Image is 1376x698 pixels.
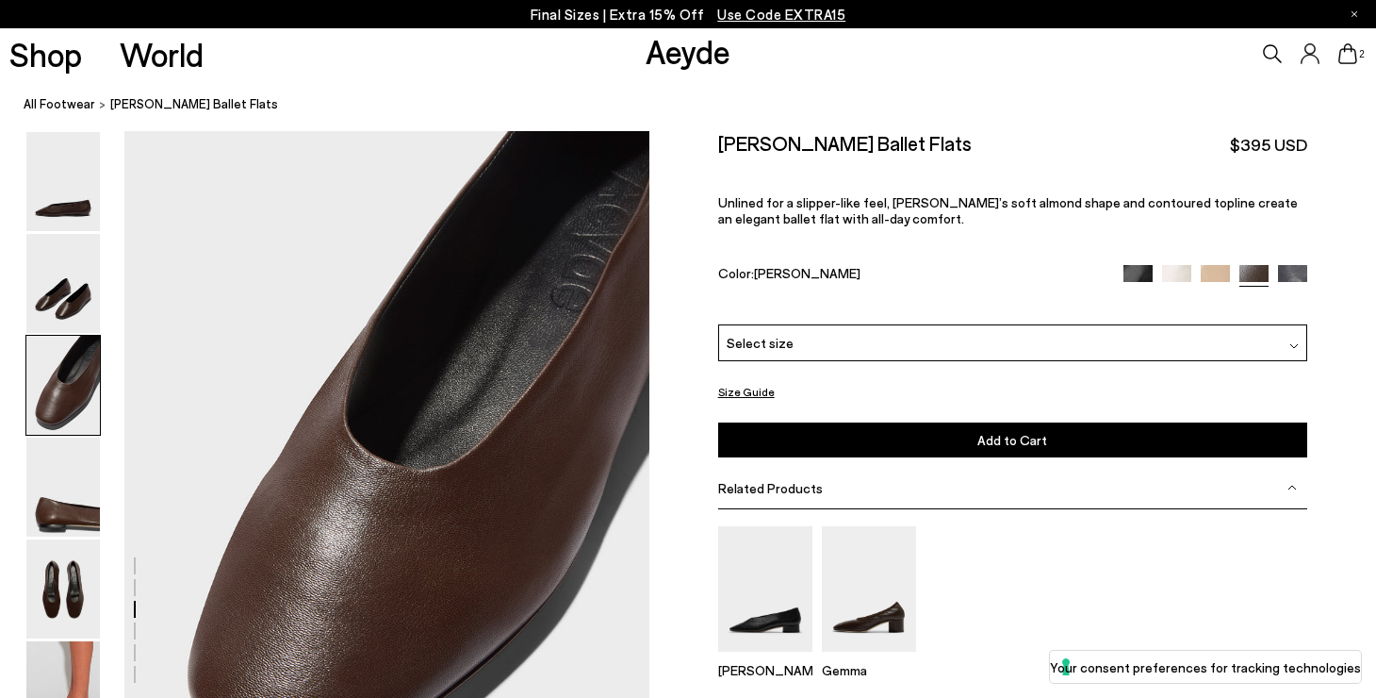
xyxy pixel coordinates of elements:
[727,333,794,353] span: Select size
[1338,43,1357,64] a: 2
[531,3,846,26] p: Final Sizes | Extra 15% Off
[822,639,916,678] a: Gemma Block Heel Pumps Gemma
[26,132,100,231] img: Kirsten Ballet Flats - Image 1
[717,6,845,23] span: Navigate to /collections/ss25-final-sizes
[718,194,1298,226] span: Unlined for a slipper-like feel, [PERSON_NAME]’s soft almond shape and contoured topline create a...
[718,380,775,404] button: Size Guide
[646,31,730,71] a: Aeyde
[822,526,916,652] img: Gemma Block Heel Pumps
[822,662,916,678] p: Gemma
[9,38,82,71] a: Shop
[1287,483,1297,492] img: svg%3E
[26,540,100,639] img: Kirsten Ballet Flats - Image 5
[718,662,812,678] p: [PERSON_NAME]
[26,438,100,537] img: Kirsten Ballet Flats - Image 4
[24,94,95,114] a: All Footwear
[718,423,1307,457] button: Add to Cart
[718,265,1105,287] div: Color:
[1289,341,1299,351] img: svg%3E
[24,79,1376,131] nav: breadcrumb
[1230,133,1307,157] span: $395 USD
[120,38,204,71] a: World
[718,480,823,496] span: Related Products
[754,265,860,281] span: [PERSON_NAME]
[718,526,812,652] img: Delia Low-Heeled Ballet Pumps
[718,131,972,155] h2: [PERSON_NAME] Ballet Flats
[110,94,278,114] span: [PERSON_NAME] Ballet Flats
[26,336,100,435] img: Kirsten Ballet Flats - Image 3
[718,639,812,678] a: Delia Low-Heeled Ballet Pumps [PERSON_NAME]
[1050,657,1361,677] label: Your consent preferences for tracking technologies
[1050,651,1361,683] button: Your consent preferences for tracking technologies
[1357,49,1367,59] span: 2
[977,432,1047,448] span: Add to Cart
[26,234,100,333] img: Kirsten Ballet Flats - Image 2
